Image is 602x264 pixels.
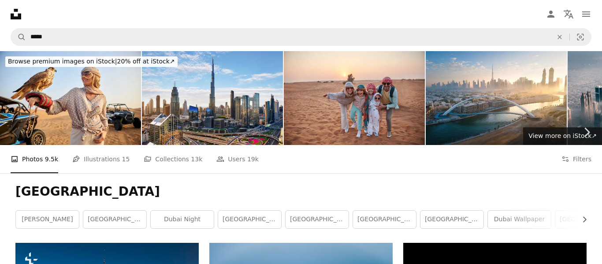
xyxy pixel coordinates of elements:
[571,90,602,175] a: Next
[16,211,79,228] a: [PERSON_NAME]
[542,5,560,23] a: Log in / Sign up
[561,145,591,173] button: Filters
[122,154,130,164] span: 15
[286,211,349,228] a: [GEOGRAPHIC_DATA] skyline
[247,154,259,164] span: 19k
[576,211,587,228] button: scroll list to the right
[420,211,483,228] a: [GEOGRAPHIC_DATA]
[15,184,587,200] h1: [GEOGRAPHIC_DATA]
[72,145,130,173] a: Illustrations 15
[5,56,178,67] div: 20% off at iStock ↗
[191,154,202,164] span: 13k
[11,9,21,19] a: Home — Unsplash
[353,211,416,228] a: [GEOGRAPHIC_DATA]
[11,28,591,46] form: Find visuals sitewide
[11,29,26,45] button: Search Unsplash
[426,51,567,145] img: Aerial skyline of downtown Dubai with modern skyscrapers rising above the Tolerance bridge in in ...
[570,29,591,45] button: Visual search
[560,5,577,23] button: Language
[528,132,597,139] span: View more on iStock ↗
[284,51,425,145] img: Beautiful family in Dubai desert
[151,211,214,228] a: dubai night
[142,51,283,145] img: Dubai skyline at sunset with traffic - aerial view, United Arab Emirates
[488,211,551,228] a: dubai wallpaper
[144,145,202,173] a: Collections 13k
[550,29,569,45] button: Clear
[8,58,117,65] span: Browse premium images on iStock |
[218,211,281,228] a: [GEOGRAPHIC_DATA]
[523,127,602,145] a: View more on iStock↗
[83,211,146,228] a: [GEOGRAPHIC_DATA]
[577,5,595,23] button: Menu
[216,145,259,173] a: Users 19k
